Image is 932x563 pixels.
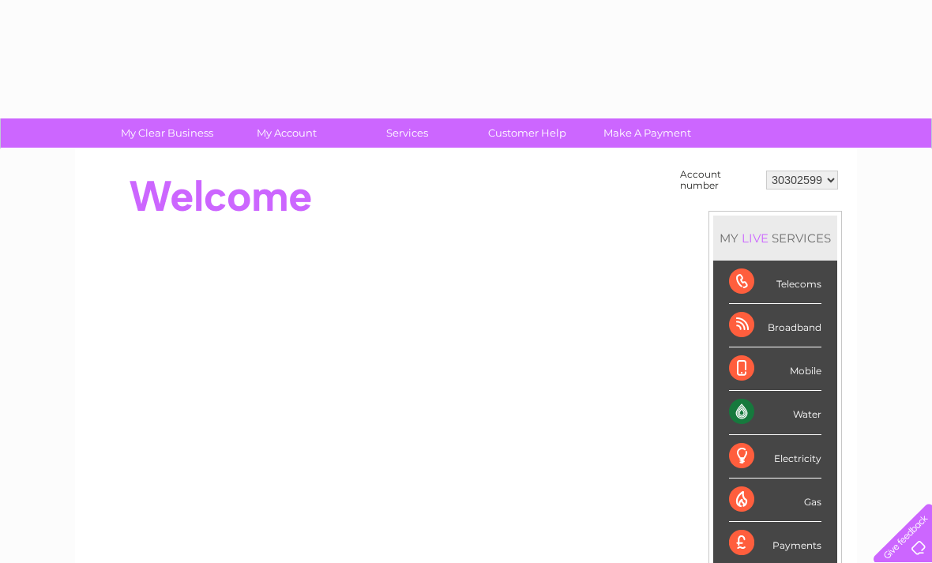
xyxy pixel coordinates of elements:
[729,347,821,391] div: Mobile
[582,118,712,148] a: Make A Payment
[738,231,772,246] div: LIVE
[342,118,472,148] a: Services
[729,391,821,434] div: Water
[729,435,821,479] div: Electricity
[729,261,821,304] div: Telecoms
[729,304,821,347] div: Broadband
[729,479,821,522] div: Gas
[222,118,352,148] a: My Account
[462,118,592,148] a: Customer Help
[676,165,762,195] td: Account number
[102,118,232,148] a: My Clear Business
[713,216,837,261] div: MY SERVICES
